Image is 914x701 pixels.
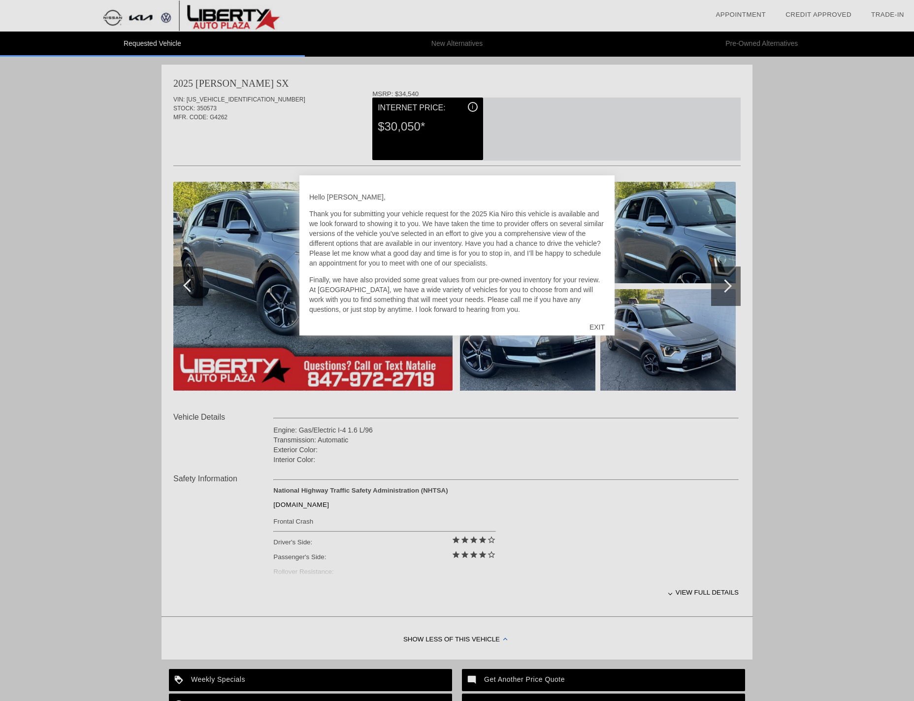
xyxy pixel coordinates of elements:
div: EXIT [580,312,615,342]
p: Thank you for submitting your vehicle request for the 2025 Kia Niro this vehicle is available and... [309,209,605,268]
p: Hello [PERSON_NAME], [309,192,605,202]
p: Finally, we have also provided some great values from our pre-owned inventory for your review. At... [309,275,605,314]
a: Appointment [716,11,766,18]
a: Credit Approved [785,11,851,18]
a: Trade-In [871,11,904,18]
